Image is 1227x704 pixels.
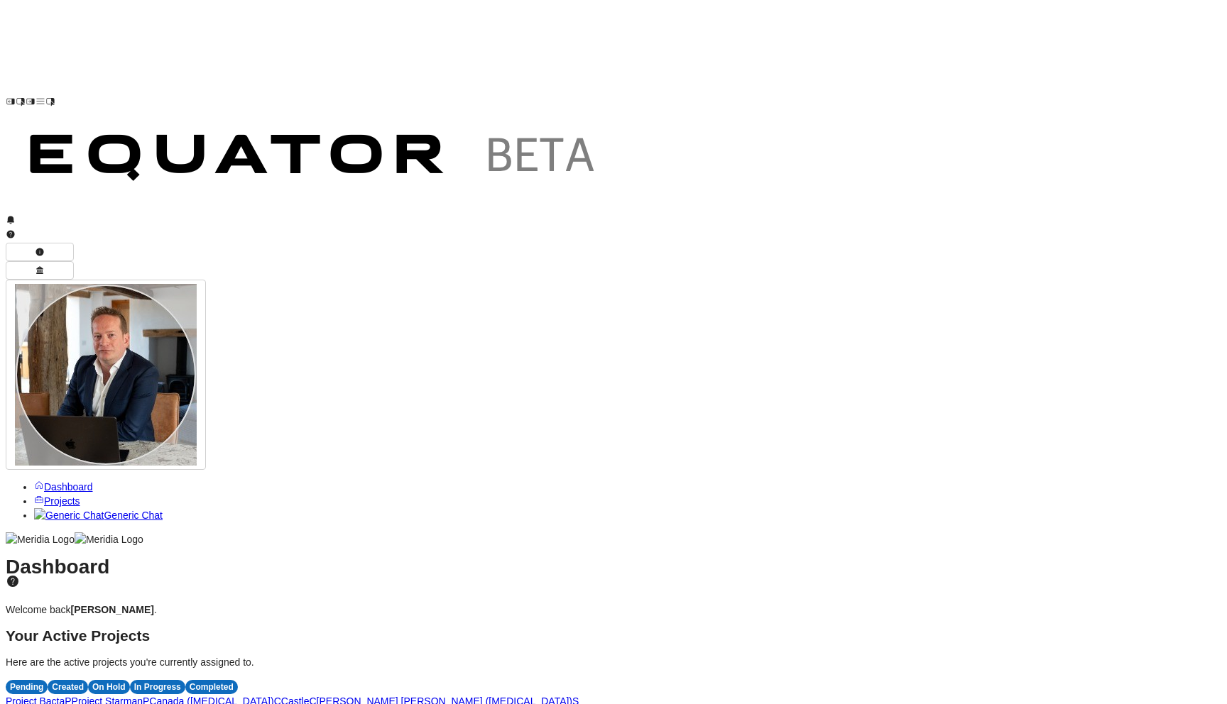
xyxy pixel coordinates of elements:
div: On Hold [88,680,130,694]
a: Dashboard [34,481,93,493]
h1: Dashboard [6,560,1221,589]
span: Generic Chat [104,510,162,521]
div: Completed [185,680,238,694]
div: In Progress [130,680,185,694]
span: Dashboard [44,481,93,493]
img: Customer Logo [6,110,623,211]
img: Profile Icon [15,284,197,466]
p: Here are the active projects you're currently assigned to. [6,655,1221,669]
img: Meridia Logo [75,532,143,546]
strong: [PERSON_NAME] [71,604,154,615]
p: Welcome back . [6,603,1221,617]
div: Created [48,680,88,694]
a: Generic ChatGeneric Chat [34,510,163,521]
h2: Your Active Projects [6,629,1221,643]
img: Generic Chat [34,508,104,522]
span: Projects [44,495,80,507]
img: Meridia Logo [6,532,75,546]
a: Projects [34,495,80,507]
img: Customer Logo [55,6,673,106]
div: Pending [6,680,48,694]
